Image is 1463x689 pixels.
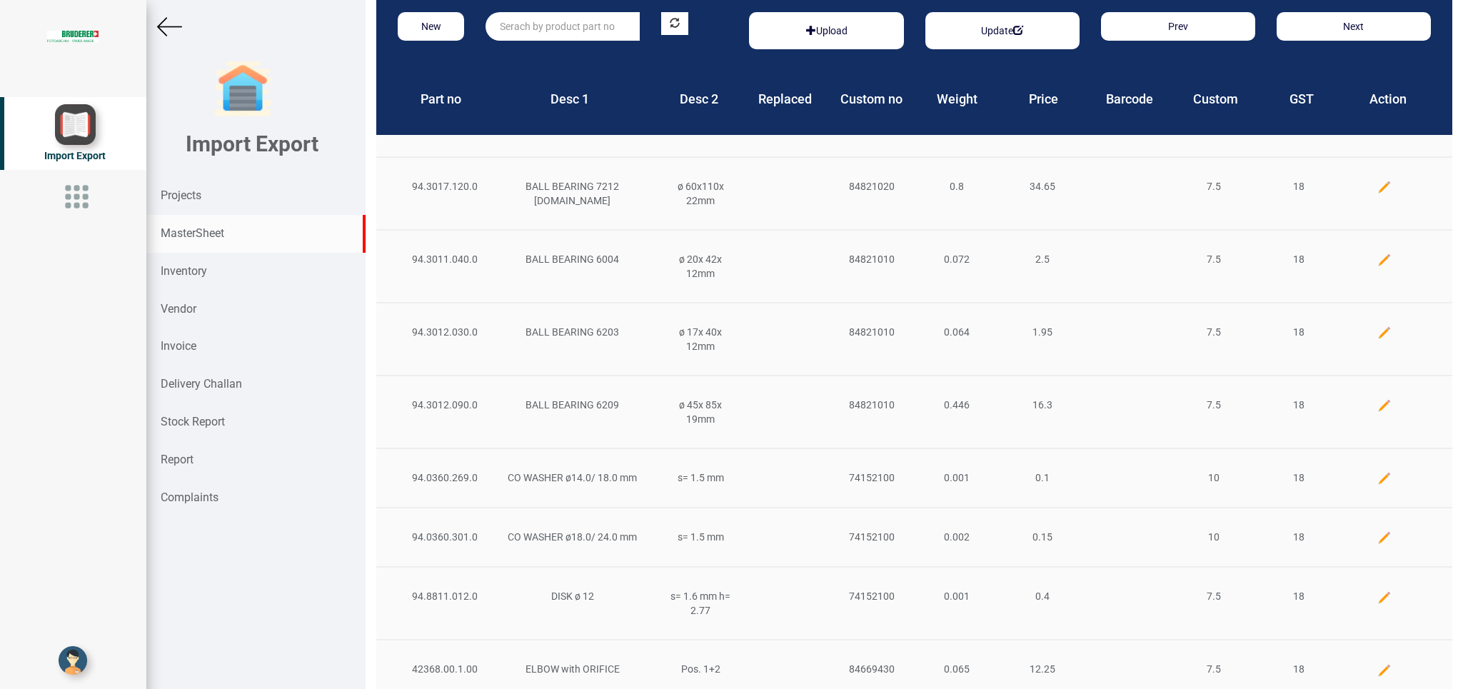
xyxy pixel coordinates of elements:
[1000,471,1085,485] div: 0.1
[1097,92,1162,106] h4: Barcode
[1377,530,1392,545] img: edit.png
[161,226,224,240] strong: MasterSheet
[925,12,1080,49] div: Basic example
[161,188,201,202] strong: Projects
[1256,662,1342,676] div: 18
[1377,471,1392,486] img: edit.png
[1377,590,1392,605] img: edit.png
[829,179,915,193] div: 84821020
[658,252,743,281] div: ø 20x 42x 12mm
[161,339,196,353] strong: Invoice
[915,252,1000,266] div: 0.072
[486,12,640,41] input: Serach by product part no
[161,415,225,428] strong: Stock Report
[1377,253,1392,267] img: edit.png
[487,252,658,266] div: BALL BEARING 6004
[1377,180,1392,194] img: edit.png
[1256,530,1342,544] div: 18
[829,398,915,412] div: 84821010
[398,12,464,41] button: New
[401,662,487,676] div: 42368.00.1.00
[1171,471,1257,485] div: 10
[1377,398,1392,413] img: edit.png
[487,471,658,485] div: CO WASHER ø14.0/ 18.0 mm
[915,471,1000,485] div: 0.001
[1256,325,1342,339] div: 18
[749,12,903,49] div: Basic example
[408,92,473,106] h4: Part no
[1171,325,1257,339] div: 7.5
[1000,179,1085,193] div: 34.65
[1355,92,1420,106] h4: Action
[658,179,743,208] div: ø 60x110x 22mm
[1377,326,1392,340] img: edit.png
[1000,662,1085,676] div: 12.25
[915,179,1000,193] div: 0.8
[495,92,645,106] h4: Desc 1
[401,325,487,339] div: 94.3012.030.0
[1256,252,1342,266] div: 18
[1171,662,1257,676] div: 7.5
[161,491,218,504] strong: Complaints
[1256,589,1342,603] div: 18
[44,150,106,161] span: Import Export
[839,92,904,106] h4: Custom no
[1000,530,1085,544] div: 0.15
[1000,252,1085,266] div: 2.5
[915,325,1000,339] div: 0.064
[829,589,915,603] div: 74152100
[658,471,743,485] div: s= 1.5 mm
[161,302,196,316] strong: Vendor
[401,179,487,193] div: 94.3017.120.0
[829,530,915,544] div: 74152100
[1171,252,1257,266] div: 7.5
[1000,589,1085,603] div: 0.4
[1256,471,1342,485] div: 18
[487,662,658,676] div: ELBOW with ORIFICE
[915,530,1000,544] div: 0.002
[401,530,487,544] div: 94.0360.301.0
[915,398,1000,412] div: 0.446
[829,252,915,266] div: 84821010
[658,530,743,544] div: s= 1.5 mm
[798,19,856,42] button: Upload
[1270,92,1334,106] h4: GST
[658,589,743,618] div: s= 1.6 mm h= 2.77
[401,471,487,485] div: 94.0360.269.0
[1101,12,1255,41] button: Prev
[1171,179,1257,193] div: 7.5
[401,398,487,412] div: 94.3012.090.0
[214,61,271,118] img: garage-closed.png
[1011,92,1076,106] h4: Price
[1000,398,1085,412] div: 16.3
[1256,398,1342,412] div: 18
[487,589,658,603] div: DISK ø 12
[1000,325,1085,339] div: 1.95
[915,589,1000,603] div: 0.001
[658,398,743,426] div: ø 45x 85x 19mm
[972,19,1032,42] button: Update
[925,92,990,106] h4: Weight
[1183,92,1248,106] h4: Custom
[1171,530,1257,544] div: 10
[161,377,242,391] strong: Delivery Challan
[401,589,487,603] div: 94.8811.012.0
[487,398,658,412] div: BALL BEARING 6209
[1171,589,1257,603] div: 7.5
[658,325,743,353] div: ø 17x 40x 12mm
[161,453,193,466] strong: Report
[487,325,658,339] div: BALL BEARING 6203
[487,179,658,208] div: BALL BEARING 7212 [DOMAIN_NAME]
[1171,398,1257,412] div: 7.5
[1277,12,1431,41] button: Next
[753,92,818,106] h4: Replaced
[186,131,318,156] b: Import Export
[658,662,743,676] div: Pos. 1+2
[667,92,732,106] h4: Desc 2
[829,662,915,676] div: 84669430
[401,252,487,266] div: 94.3011.040.0
[829,471,915,485] div: 74152100
[487,530,658,544] div: CO WASHER ø18.0/ 24.0 mm
[915,662,1000,676] div: 0.065
[161,264,207,278] strong: Inventory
